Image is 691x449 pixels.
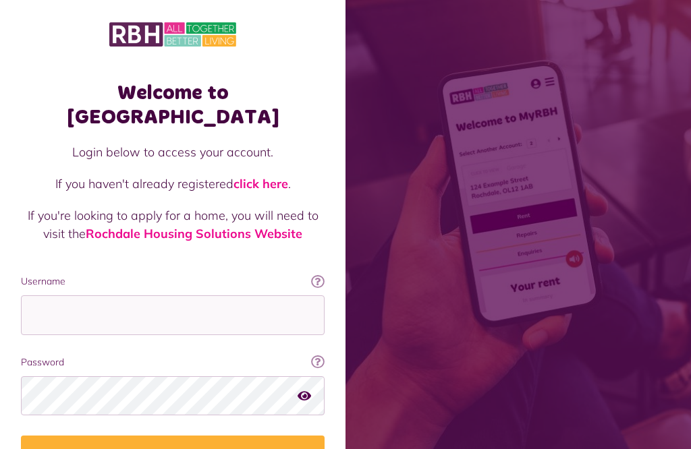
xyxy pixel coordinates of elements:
[109,20,236,49] img: MyRBH
[21,355,325,369] label: Password
[21,175,325,193] p: If you haven't already registered .
[21,206,325,243] p: If you're looking to apply for a home, you will need to visit the
[233,176,288,191] a: click here
[21,274,325,289] label: Username
[21,143,325,161] p: Login below to access your account.
[86,226,302,241] a: Rochdale Housing Solutions Website
[21,81,325,129] h1: Welcome to [GEOGRAPHIC_DATA]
